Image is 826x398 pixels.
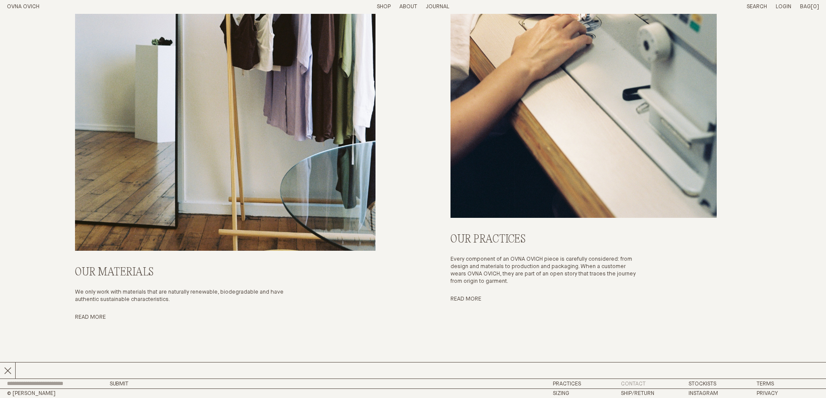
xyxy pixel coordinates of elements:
p: We only work with materials that are naturally renewable, biodegradable and have authentic sustai... [75,289,285,304]
a: Login [776,4,791,10]
h2: Our practices [451,233,637,246]
a: Stockists [689,381,716,387]
summary: About [399,3,417,11]
a: Read More [451,296,481,302]
h2: © [PERSON_NAME] [7,391,205,396]
a: Contact [621,381,646,387]
h2: Our Materials [75,266,285,279]
a: Shop [377,4,391,10]
button: Submit [110,381,128,387]
span: [0] [811,4,819,10]
a: Terms [757,381,774,387]
a: Ship/Return [621,391,654,396]
a: Read More [75,314,106,320]
a: Privacy [757,391,778,396]
span: Bag [800,4,811,10]
a: Sizing [553,391,569,396]
p: Every component of an OVNA OVICH piece is carefully considered: from design and materials to prod... [451,256,637,285]
a: Journal [426,4,449,10]
a: Practices [553,381,581,387]
a: Home [7,4,39,10]
a: Search [747,4,767,10]
a: Instagram [689,391,718,396]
